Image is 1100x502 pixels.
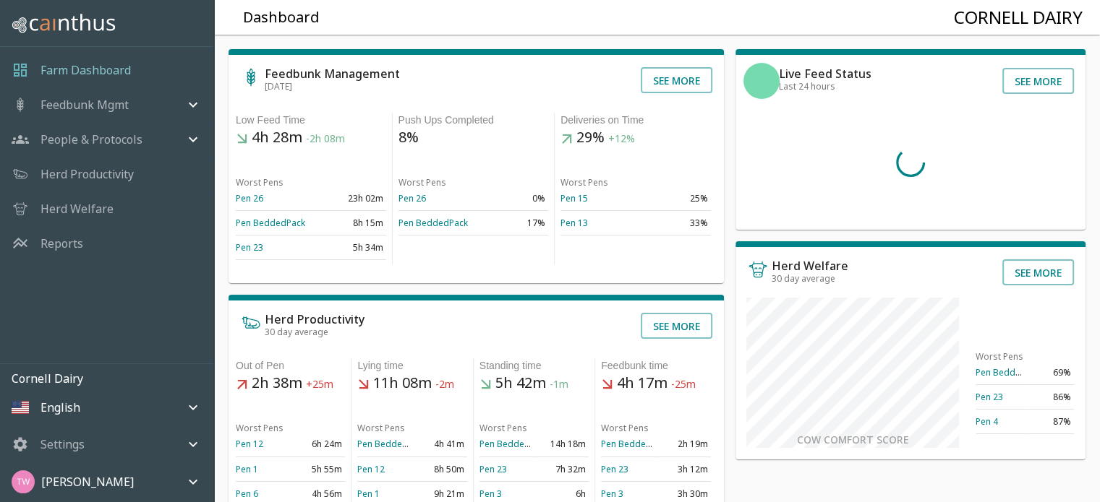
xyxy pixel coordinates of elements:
[479,358,589,373] div: Standing time
[236,463,258,475] a: Pen 1
[601,422,649,434] span: Worst Pens
[435,378,454,391] span: -2m
[601,488,623,500] a: Pen 3
[671,378,696,391] span: -25m
[534,456,589,481] td: 7h 32m
[40,96,129,113] p: Feedbunk Mgmt
[560,113,711,128] div: Deliveries on Time
[772,272,835,285] span: 30 day average
[40,399,80,416] p: English
[357,358,466,373] div: Lying time
[473,211,548,235] td: 17%
[641,67,712,93] button: See more
[236,373,345,394] h5: 2h 38m
[797,432,908,448] h6: Cow Comfort Score
[976,350,1023,363] span: Worst Pens
[479,422,527,434] span: Worst Pens
[357,422,405,434] span: Worst Pens
[236,422,283,434] span: Worst Pens
[779,80,835,92] span: Last 24 hours
[236,488,258,500] a: Pen 6
[560,192,588,204] a: Pen 15
[1025,360,1074,385] td: 69%
[976,415,998,428] a: Pen 4
[601,438,670,450] a: Pen BeddedPack
[779,68,871,79] h6: Live Feed Status
[412,456,467,481] td: 8h 50m
[236,217,305,229] a: Pen BeddedPack
[357,373,466,394] h5: 11h 08m
[40,165,134,183] a: Herd Productivity
[479,438,549,450] a: Pen BeddedPack
[12,470,35,493] img: 8119576092e7e685dc1b453729330c43
[550,378,568,391] span: -1m
[601,358,710,373] div: Feedbunk time
[357,438,427,450] a: Pen BeddedPack
[243,8,320,27] h5: Dashboard
[479,488,502,500] a: Pen 3
[656,432,711,456] td: 2h 19m
[560,176,608,189] span: Worst Pens
[265,326,328,338] span: 30 day average
[306,132,345,146] span: -2h 08m
[12,370,213,387] p: Cornell Dairy
[479,463,507,475] a: Pen 23
[291,432,346,456] td: 6h 24m
[40,235,83,252] a: Reports
[236,358,345,373] div: Out of Pen
[534,432,589,456] td: 14h 18m
[601,373,710,394] h5: 4h 17m
[641,313,712,339] button: See more
[608,132,635,146] span: +12%
[412,432,467,456] td: 4h 41m
[357,463,385,475] a: Pen 12
[636,211,711,235] td: 33%
[311,235,386,260] td: 5h 34m
[1002,68,1074,94] button: See more
[40,436,85,453] p: Settings
[41,473,134,490] p: [PERSON_NAME]
[1025,385,1074,410] td: 86%
[560,128,711,148] h5: 29%
[265,80,292,92] span: [DATE]
[398,217,468,229] a: Pen BeddedPack
[311,211,386,235] td: 8h 15m
[236,438,263,450] a: Pen 12
[976,366,1045,378] a: Pen BeddedPack
[236,128,386,148] h5: 4h 28m
[473,186,548,211] td: 0%
[236,241,263,254] a: Pen 23
[311,186,386,211] td: 23h 02m
[236,113,386,128] div: Low Feed Time
[265,313,364,325] h6: Herd Productivity
[479,373,589,394] h5: 5h 42m
[656,456,711,481] td: 3h 12m
[357,488,380,500] a: Pen 1
[398,128,549,147] h5: 8%
[398,176,446,189] span: Worst Pens
[40,131,142,148] p: People & Protocols
[560,217,588,229] a: Pen 13
[1002,259,1074,285] button: See more
[636,186,711,211] td: 25%
[398,192,426,204] a: Pen 26
[306,378,333,391] span: +25m
[398,113,549,128] div: Push Ups Completed
[291,456,346,481] td: 5h 55m
[236,192,263,204] a: Pen 26
[265,68,400,79] h6: Feedbunk Management
[236,176,283,189] span: Worst Pens
[601,463,628,475] a: Pen 23
[1025,410,1074,434] td: 87%
[40,61,131,79] a: Farm Dashboard
[772,260,848,272] h6: Herd Welfare
[40,200,114,217] a: Herd Welfare
[954,7,1083,28] h4: Cornell Dairy
[976,391,1003,403] a: Pen 23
